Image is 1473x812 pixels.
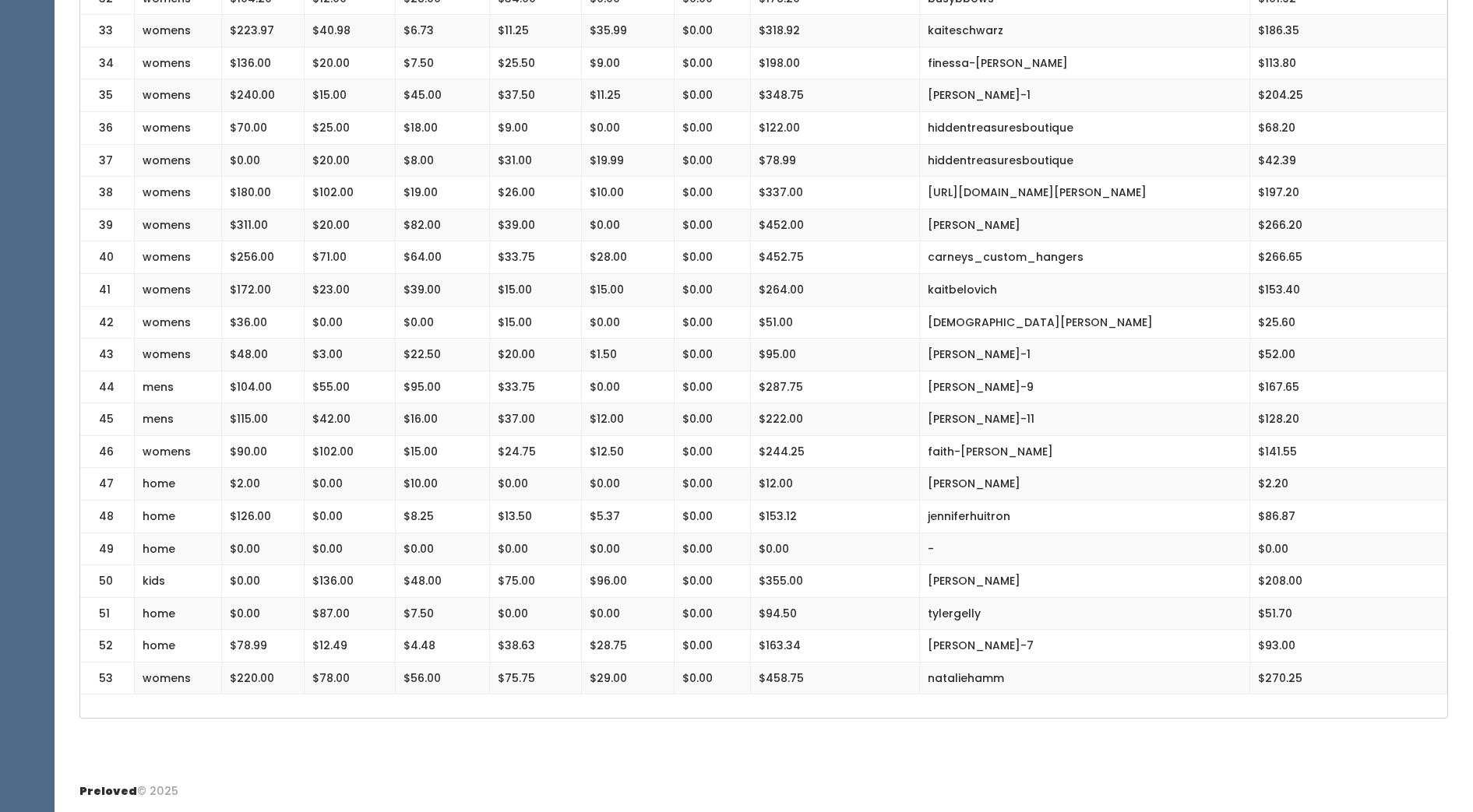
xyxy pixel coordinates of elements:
td: $15.00 [582,273,675,306]
td: $204.25 [1250,79,1447,112]
td: $71.00 [305,241,396,274]
td: $197.20 [1250,177,1447,209]
td: kids [135,565,222,598]
td: 40 [80,241,135,274]
td: $122.00 [750,112,919,145]
td: $0.00 [674,501,750,533]
td: $348.75 [750,79,919,112]
td: 53 [80,662,135,694]
td: womens [135,306,222,339]
td: 46 [80,435,135,468]
td: womens [135,241,222,274]
td: $355.00 [750,565,919,598]
td: $452.00 [750,209,919,241]
td: $23.00 [305,273,396,306]
td: $39.00 [396,273,490,306]
td: womens [135,339,222,371]
td: womens [135,662,222,694]
td: kaiteschwarz [919,15,1249,47]
td: $0.00 [674,533,750,565]
td: hiddentreasuresboutique [919,112,1249,145]
td: 45 [80,403,135,436]
td: tylergelly [919,597,1249,630]
td: $78.99 [221,630,305,663]
td: $16.00 [396,403,490,436]
td: $31.00 [489,144,582,177]
td: womens [135,209,222,241]
td: $6.73 [396,15,490,47]
td: $0.00 [674,468,750,501]
td: $75.00 [489,565,582,598]
td: $38.63 [489,630,582,663]
td: $0.00 [305,306,396,339]
td: $25.00 [305,112,396,145]
td: $198.00 [750,47,919,79]
td: finessa-[PERSON_NAME] [919,47,1249,79]
td: $48.00 [221,339,305,371]
td: $45.00 [396,79,490,112]
td: $0.00 [1250,533,1447,565]
td: $0.00 [305,501,396,533]
td: [PERSON_NAME]-11 [919,403,1249,436]
td: 41 [80,273,135,306]
td: $0.00 [674,15,750,47]
td: $26.00 [489,177,582,209]
td: $153.40 [1250,273,1447,306]
td: [URL][DOMAIN_NAME][PERSON_NAME] [919,177,1249,209]
td: $222.00 [750,403,919,436]
td: $458.75 [750,662,919,694]
td: $0.00 [674,273,750,306]
td: 39 [80,209,135,241]
td: $113.80 [1250,47,1447,79]
td: $15.00 [489,306,582,339]
td: nataliehamm [919,662,1249,694]
td: $10.00 [582,177,675,209]
td: $0.00 [221,533,305,565]
td: $1.50 [582,339,675,371]
td: $287.75 [750,371,919,403]
td: $311.00 [221,209,305,241]
td: $266.65 [1250,241,1447,274]
td: $90.00 [221,435,305,468]
td: $256.00 [221,241,305,274]
td: $0.00 [750,533,919,565]
td: $55.00 [305,371,396,403]
td: - [919,533,1249,565]
td: $7.50 [396,47,490,79]
td: $153.12 [750,501,919,533]
td: $0.00 [305,468,396,501]
td: $40.98 [305,15,396,47]
td: $78.00 [305,662,396,694]
td: $33.75 [489,371,582,403]
td: $270.25 [1250,662,1447,694]
td: home [135,468,222,501]
td: [PERSON_NAME] [919,209,1249,241]
td: $0.00 [582,533,675,565]
td: mens [135,371,222,403]
td: $0.00 [674,79,750,112]
td: $48.00 [396,565,490,598]
td: $128.20 [1250,403,1447,436]
td: faith-[PERSON_NAME] [919,435,1249,468]
td: [PERSON_NAME]-7 [919,630,1249,663]
td: womens [135,15,222,47]
td: $0.00 [674,565,750,598]
td: 50 [80,565,135,598]
td: $0.00 [221,565,305,598]
td: $0.00 [674,306,750,339]
td: home [135,597,222,630]
td: $75.75 [489,662,582,694]
td: $24.75 [489,435,582,468]
td: $39.00 [489,209,582,241]
td: $0.00 [674,662,750,694]
td: $4.48 [396,630,490,663]
td: $264.00 [750,273,919,306]
td: $56.00 [396,662,490,694]
td: $220.00 [221,662,305,694]
td: $0.00 [582,468,675,501]
td: $25.60 [1250,306,1447,339]
td: $51.00 [750,306,919,339]
td: $0.00 [674,339,750,371]
td: $104.00 [221,371,305,403]
td: $0.00 [582,209,675,241]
